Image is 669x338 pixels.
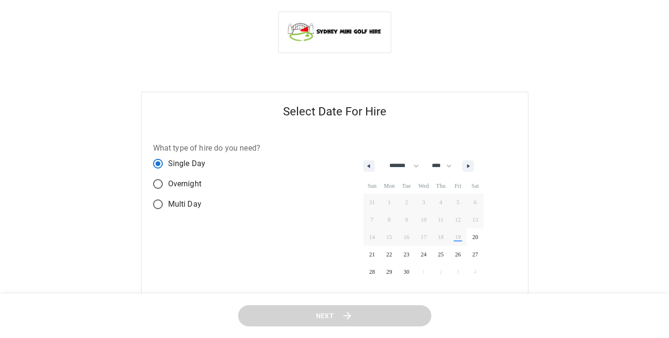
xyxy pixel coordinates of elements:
span: 13 [472,211,478,228]
span: Sat [467,178,484,194]
span: 20 [472,228,478,246]
span: 17 [421,228,427,246]
button: 8 [381,211,398,228]
span: 14 [369,228,375,246]
button: 27 [467,246,484,263]
span: Single Day [168,158,206,169]
span: 10 [421,211,427,228]
span: 28 [369,263,375,281]
button: 23 [398,246,415,263]
button: 10 [415,211,432,228]
button: 12 [449,211,467,228]
span: 23 [403,246,409,263]
button: 7 [363,211,381,228]
button: 30 [398,263,415,281]
span: 7 [370,211,373,228]
button: 28 [363,263,381,281]
button: 18 [432,228,450,246]
span: 3 [422,194,425,211]
button: 1 [381,194,398,211]
button: 17 [415,228,432,246]
span: 25 [438,246,444,263]
button: 6 [467,194,484,211]
span: Mon [381,178,398,194]
button: 4 [432,194,450,211]
span: 5 [456,194,459,211]
span: 11 [438,211,444,228]
span: Sun [363,178,381,194]
span: 4 [440,194,442,211]
span: Thu [432,178,450,194]
span: 8 [388,211,391,228]
span: 19 [455,228,461,246]
span: Fri [449,178,467,194]
span: 9 [405,211,408,228]
span: 16 [403,228,409,246]
button: 13 [467,211,484,228]
button: 3 [415,194,432,211]
label: What type of hire do you need? [153,142,261,154]
span: 12 [455,211,461,228]
span: 30 [403,263,409,281]
button: Next [238,305,431,327]
span: 21 [369,246,375,263]
span: 27 [472,246,478,263]
button: 2 [398,194,415,211]
button: 25 [432,246,450,263]
span: Next [316,310,334,322]
span: 6 [474,194,477,211]
button: 11 [432,211,450,228]
button: 5 [449,194,467,211]
span: 1 [388,194,391,211]
button: 21 [363,246,381,263]
button: 20 [467,228,484,246]
button: 9 [398,211,415,228]
button: 29 [381,263,398,281]
button: 22 [381,246,398,263]
img: Sydney Mini Golf Hire logo [286,20,383,43]
span: 15 [386,228,392,246]
button: 16 [398,228,415,246]
button: 15 [381,228,398,246]
span: 2 [405,194,408,211]
span: Overnight [168,178,201,190]
span: Tue [398,178,415,194]
button: 19 [449,228,467,246]
span: 24 [421,246,427,263]
span: Multi Day [168,198,201,210]
button: 26 [449,246,467,263]
span: Wed [415,178,432,194]
span: 18 [438,228,444,246]
span: 29 [386,263,392,281]
span: 22 [386,246,392,263]
button: 24 [415,246,432,263]
span: 26 [455,246,461,263]
h5: Select Date For Hire [142,92,528,131]
button: 14 [363,228,381,246]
